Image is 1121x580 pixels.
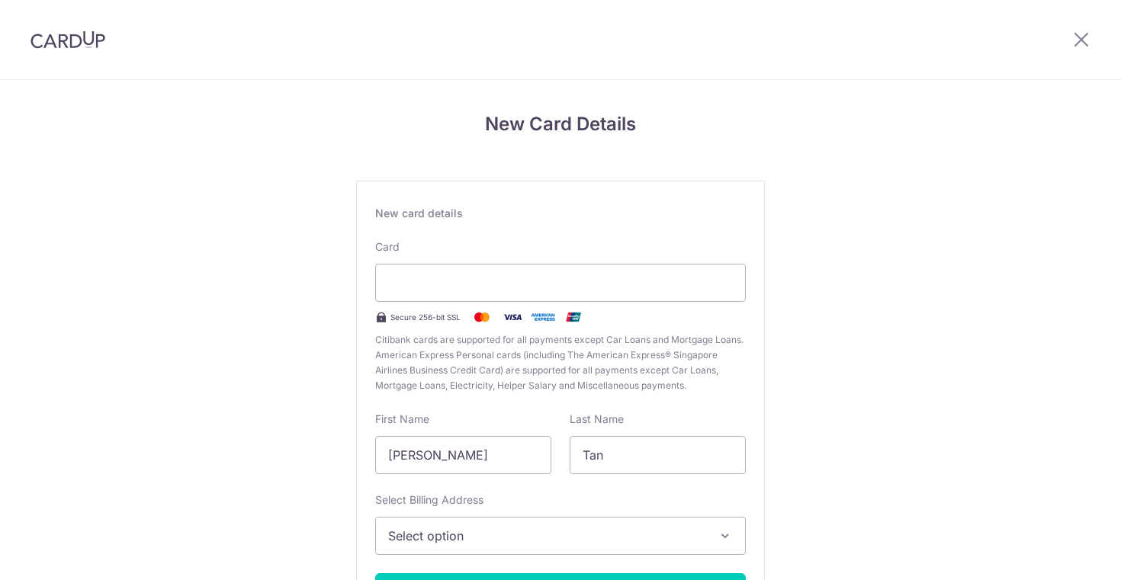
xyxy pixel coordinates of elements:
[388,527,705,545] span: Select option
[467,308,497,326] img: Mastercard
[528,308,558,326] img: .alt.amex
[31,30,105,49] img: CardUp
[375,436,551,474] input: Cardholder First Name
[375,412,429,427] label: First Name
[388,274,733,292] iframe: Secure card payment input frame
[558,308,589,326] img: .alt.unionpay
[375,517,746,555] button: Select option
[390,311,461,323] span: Secure 256-bit SSL
[497,308,528,326] img: Visa
[375,332,746,393] span: Citibank cards are supported for all payments except Car Loans and Mortgage Loans. American Expre...
[570,412,624,427] label: Last Name
[375,239,400,255] label: Card
[375,492,483,508] label: Select Billing Address
[375,206,746,221] div: New card details
[356,111,765,138] h4: New Card Details
[570,436,746,474] input: Cardholder Last Name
